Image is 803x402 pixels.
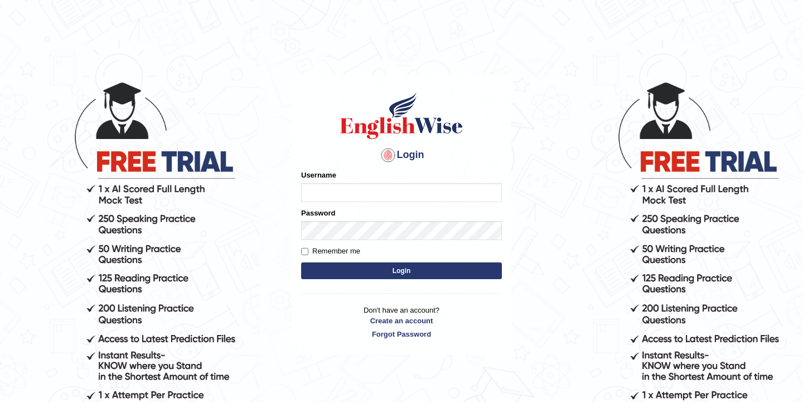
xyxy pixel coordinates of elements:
img: Logo of English Wise sign in for intelligent practice with AI [338,90,465,141]
p: Don't have an account? [301,305,502,339]
input: Remember me [301,248,308,255]
h4: Login [301,146,502,164]
label: Username [301,170,336,180]
label: Remember me [301,246,360,257]
button: Login [301,262,502,279]
a: Create an account [301,315,502,326]
a: Forgot Password [301,329,502,339]
label: Password [301,208,335,218]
